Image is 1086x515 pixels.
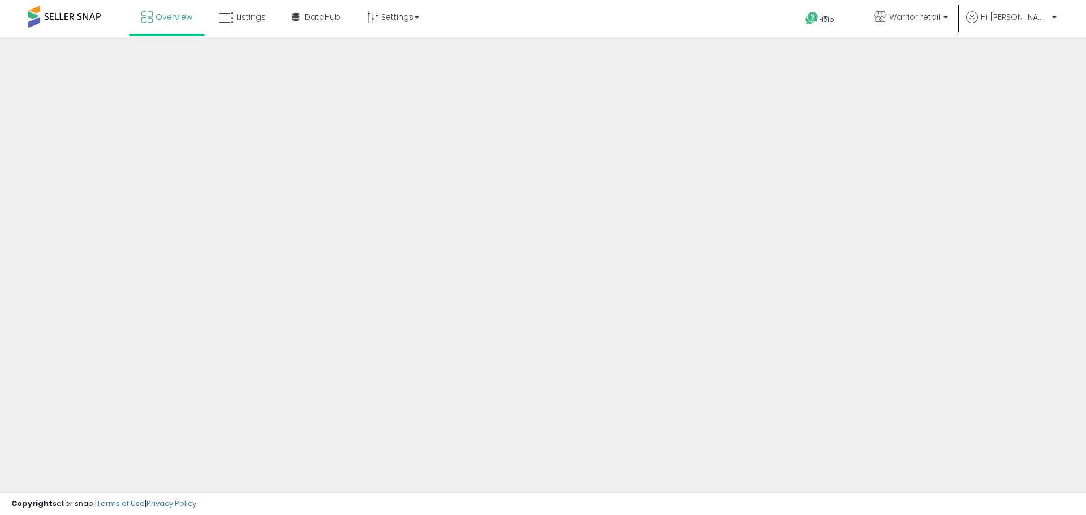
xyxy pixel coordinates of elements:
span: Hi [PERSON_NAME] [981,11,1049,23]
span: Overview [156,11,192,23]
a: Hi [PERSON_NAME] [966,11,1057,37]
strong: Copyright [11,498,53,509]
a: Terms of Use [97,498,145,509]
i: Get Help [805,11,819,25]
div: seller snap | | [11,499,196,509]
span: Help [819,15,834,24]
span: Warrior retail [889,11,940,23]
span: Listings [236,11,266,23]
span: DataHub [305,11,341,23]
a: Privacy Policy [146,498,196,509]
a: Help [796,3,856,37]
